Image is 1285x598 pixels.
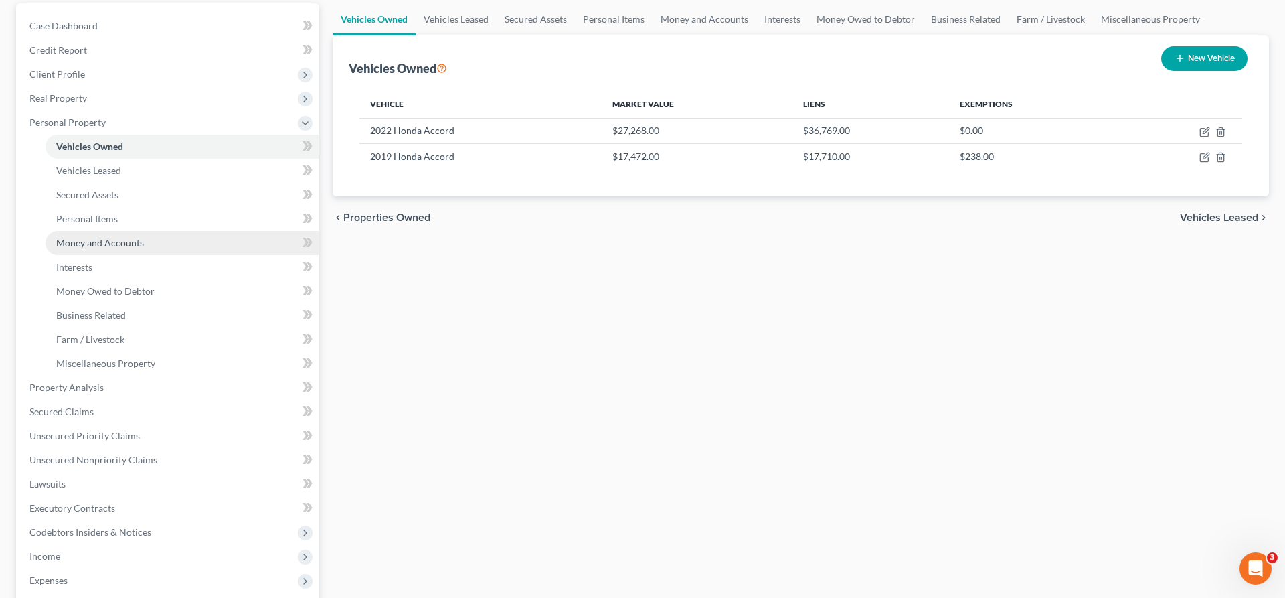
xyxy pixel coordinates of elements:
[19,496,319,520] a: Executory Contracts
[56,189,118,200] span: Secured Assets
[46,279,319,303] a: Money Owed to Debtor
[29,20,98,31] span: Case Dashboard
[359,91,602,118] th: Vehicle
[29,502,115,514] span: Executory Contracts
[29,406,94,417] span: Secured Claims
[56,358,155,369] span: Miscellaneous Property
[46,159,319,183] a: Vehicles Leased
[56,141,123,152] span: Vehicles Owned
[19,400,319,424] a: Secured Claims
[46,352,319,376] a: Miscellaneous Property
[29,430,140,441] span: Unsecured Priority Claims
[56,285,155,297] span: Money Owed to Debtor
[46,231,319,255] a: Money and Accounts
[1093,3,1208,35] a: Miscellaneous Property
[46,303,319,327] a: Business Related
[29,550,60,562] span: Income
[29,68,85,80] span: Client Profile
[653,3,756,35] a: Money and Accounts
[19,376,319,400] a: Property Analysis
[19,448,319,472] a: Unsecured Nonpriority Claims
[46,183,319,207] a: Secured Assets
[46,135,319,159] a: Vehicles Owned
[792,144,949,169] td: $17,710.00
[1180,212,1269,223] button: Vehicles Leased chevron_right
[343,212,430,223] span: Properties Owned
[333,212,343,223] i: chevron_left
[46,327,319,352] a: Farm / Livestock
[56,165,121,176] span: Vehicles Leased
[792,118,949,143] td: $36,769.00
[333,212,430,223] button: chevron_left Properties Owned
[56,309,126,321] span: Business Related
[349,60,447,76] div: Vehicles Owned
[29,382,104,393] span: Property Analysis
[1009,3,1093,35] a: Farm / Livestock
[333,3,416,35] a: Vehicles Owned
[359,118,602,143] td: 2022 Honda Accord
[416,3,497,35] a: Vehicles Leased
[19,424,319,448] a: Unsecured Priority Claims
[1267,552,1278,563] span: 3
[359,144,602,169] td: 2019 Honda Accord
[575,3,653,35] a: Personal Items
[29,44,87,56] span: Credit Report
[949,144,1120,169] td: $238.00
[923,3,1009,35] a: Business Related
[792,91,949,118] th: Liens
[1239,552,1272,585] iframe: Intercom live chat
[949,91,1120,118] th: Exemptions
[1258,212,1269,223] i: chevron_right
[56,237,144,248] span: Money and Accounts
[46,255,319,279] a: Interests
[29,117,106,128] span: Personal Property
[29,92,87,104] span: Real Property
[29,575,68,586] span: Expenses
[808,3,923,35] a: Money Owed to Debtor
[602,144,792,169] td: $17,472.00
[949,118,1120,143] td: $0.00
[602,118,792,143] td: $27,268.00
[756,3,808,35] a: Interests
[1180,212,1258,223] span: Vehicles Leased
[46,207,319,231] a: Personal Items
[19,472,319,496] a: Lawsuits
[602,91,792,118] th: Market Value
[29,478,66,490] span: Lawsuits
[56,333,124,345] span: Farm / Livestock
[19,14,319,38] a: Case Dashboard
[19,38,319,62] a: Credit Report
[29,454,157,465] span: Unsecured Nonpriority Claims
[56,213,118,224] span: Personal Items
[29,526,151,538] span: Codebtors Insiders & Notices
[56,261,92,273] span: Interests
[497,3,575,35] a: Secured Assets
[1161,46,1248,71] button: New Vehicle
